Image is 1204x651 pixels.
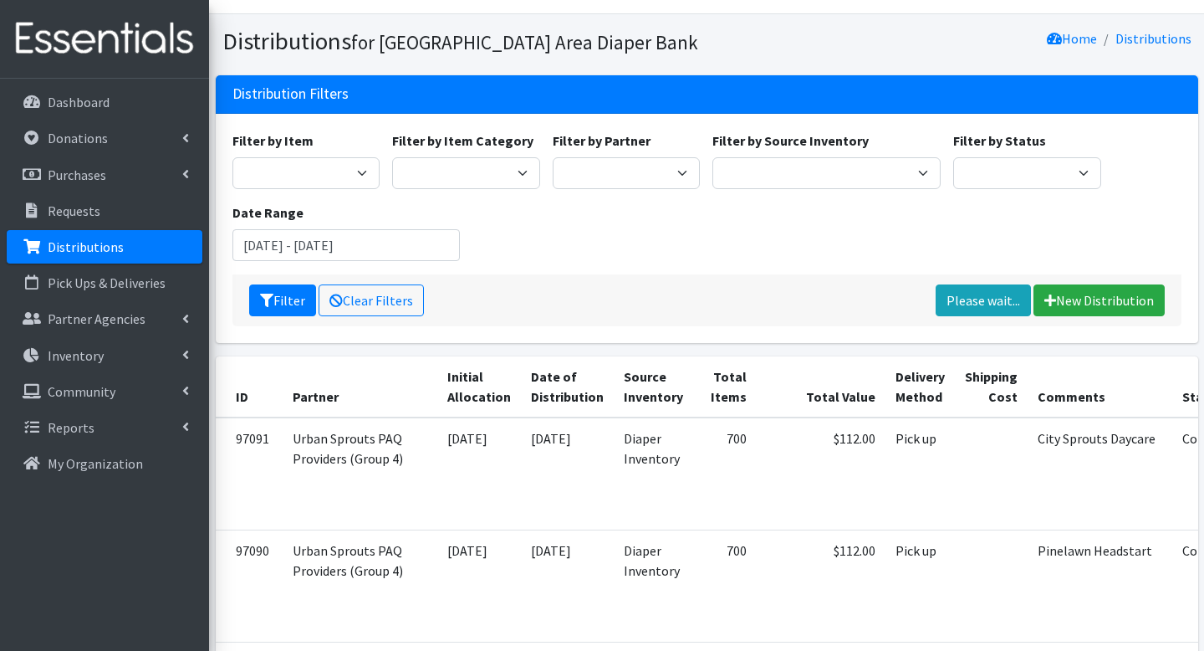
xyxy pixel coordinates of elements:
a: Reports [7,411,202,444]
th: Comments [1028,356,1172,418]
input: January 1, 2011 - December 31, 2011 [232,229,461,261]
p: Partner Agencies [48,310,145,327]
th: Partner [283,356,437,418]
a: Community [7,375,202,408]
a: Clear Filters [319,284,424,316]
td: Pick up [885,418,955,531]
td: 97091 [216,418,283,531]
td: [DATE] [437,530,521,642]
th: Total Value [757,356,885,418]
td: Pinelawn Headstart [1028,530,1172,642]
td: 700 [693,530,757,642]
a: Partner Agencies [7,302,202,336]
p: Donations [48,130,108,146]
button: Filter [249,284,316,316]
a: Requests [7,194,202,228]
a: Distributions [7,230,202,264]
td: $112.00 [757,530,885,642]
p: Requests [48,202,100,219]
a: Home [1047,30,1097,47]
th: Source Inventory [614,356,693,418]
th: Date of Distribution [521,356,614,418]
p: Reports [48,419,94,436]
a: Distributions [1115,30,1191,47]
p: Inventory [48,347,104,364]
a: New Distribution [1033,284,1165,316]
th: ID [216,356,283,418]
a: Donations [7,121,202,155]
p: My Organization [48,455,143,472]
td: Urban Sprouts PAQ Providers (Group 4) [283,418,437,531]
label: Filter by Partner [553,131,650,151]
th: Delivery Method [885,356,955,418]
a: Purchases [7,158,202,192]
td: 700 [693,418,757,531]
td: City Sprouts Daycare [1028,418,1172,531]
th: Total Items [693,356,757,418]
a: Please wait... [936,284,1031,316]
img: HumanEssentials [7,11,202,67]
td: Diaper Inventory [614,418,693,531]
td: [DATE] [437,418,521,531]
td: Pick up [885,530,955,642]
a: Pick Ups & Deliveries [7,266,202,300]
a: Dashboard [7,85,202,119]
p: Community [48,383,115,400]
small: for [GEOGRAPHIC_DATA] Area Diaper Bank [351,30,698,54]
label: Filter by Source Inventory [712,131,869,151]
a: Inventory [7,339,202,372]
a: My Organization [7,447,202,480]
p: Purchases [48,167,106,183]
td: [DATE] [521,418,614,531]
h3: Distribution Filters [232,85,349,103]
label: Filter by Status [953,131,1046,151]
th: Initial Allocation [437,356,521,418]
label: Filter by Item Category [392,131,533,151]
td: Diaper Inventory [614,530,693,642]
td: Urban Sprouts PAQ Providers (Group 4) [283,530,437,642]
h1: Distributions [222,27,701,56]
th: Shipping Cost [955,356,1028,418]
label: Date Range [232,202,304,223]
label: Filter by Item [232,131,314,151]
td: $112.00 [757,418,885,531]
td: [DATE] [521,530,614,642]
p: Pick Ups & Deliveries [48,274,166,291]
p: Dashboard [48,94,110,110]
p: Distributions [48,238,124,255]
td: 97090 [216,530,283,642]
